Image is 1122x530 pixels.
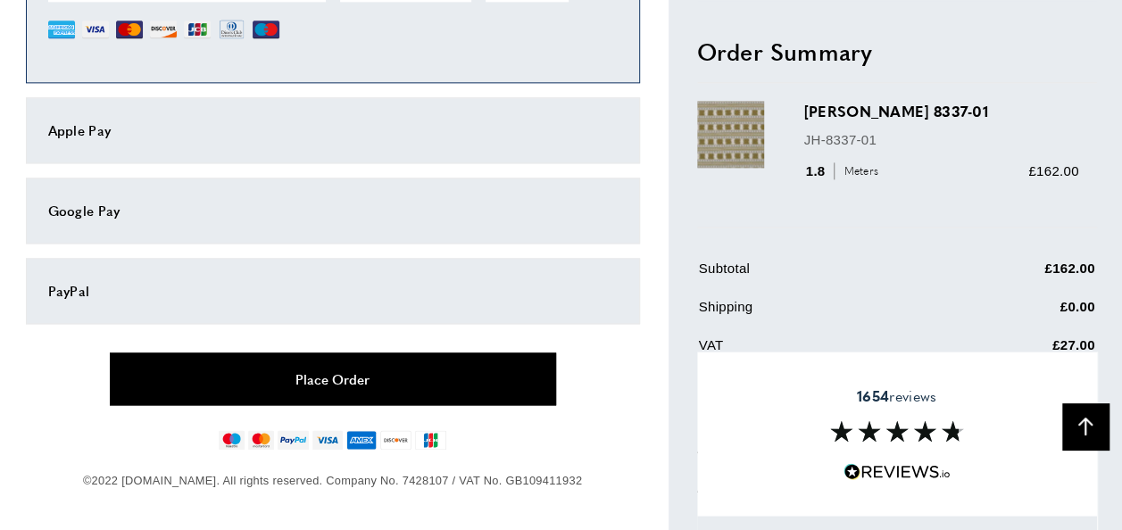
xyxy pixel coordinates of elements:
p: JH-8337-01 [804,128,1079,150]
strong: 1654 [857,385,889,406]
span: Meters [834,162,883,179]
td: £27.00 [939,334,1095,369]
span: reviews [857,387,936,405]
td: £162.00 [939,257,1095,292]
img: Paxton 8337-01 [697,101,764,168]
div: 1.8 [804,160,885,181]
img: AE.webp [48,16,75,43]
img: JCB.webp [184,16,211,43]
img: mastercard [248,430,274,450]
img: MI.webp [253,16,279,43]
button: Place Order [110,352,556,405]
h3: [PERSON_NAME] 8337-01 [804,101,1079,121]
img: visa [312,430,342,450]
img: discover [380,430,411,450]
img: VI.webp [82,16,109,43]
div: Google Pay [48,200,618,221]
span: £162.00 [1028,162,1078,178]
img: MC.webp [116,16,143,43]
span: ©2022 [DOMAIN_NAME]. All rights reserved. Company No. 7428107 / VAT No. GB109411932 [83,474,582,487]
div: PayPal [48,280,618,302]
td: Shipping [699,295,938,330]
h2: Order Summary [697,35,1097,67]
td: £0.00 [939,295,1095,330]
div: Apple Pay [48,120,618,141]
img: paypal [278,430,309,450]
img: DI.webp [150,16,177,43]
img: Reviews.io 5 stars [844,463,951,480]
img: maestro [219,430,245,450]
td: VAT [699,334,938,369]
img: DN.webp [218,16,246,43]
img: american-express [346,430,378,450]
td: Subtotal [699,257,938,292]
img: jcb [415,430,446,450]
img: Reviews section [830,420,964,442]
